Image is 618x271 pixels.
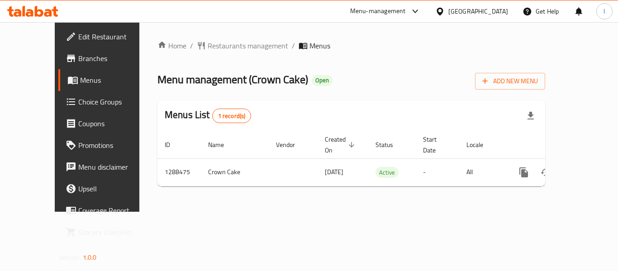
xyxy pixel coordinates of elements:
[535,162,556,183] button: Change Status
[190,40,193,51] li: /
[376,139,405,150] span: Status
[58,178,158,200] a: Upsell
[165,108,251,123] h2: Menus List
[80,75,151,86] span: Menus
[475,73,545,90] button: Add New Menu
[58,69,158,91] a: Menus
[165,139,182,150] span: ID
[520,105,542,127] div: Export file
[309,40,330,51] span: Menus
[459,158,506,186] td: All
[78,140,151,151] span: Promotions
[58,26,158,48] a: Edit Restaurant
[78,162,151,172] span: Menu disclaimer
[78,205,151,216] span: Coverage Report
[506,131,607,159] th: Actions
[376,167,399,178] span: Active
[78,118,151,129] span: Coupons
[292,40,295,51] li: /
[58,200,158,221] a: Coverage Report
[208,40,288,51] span: Restaurants management
[197,40,288,51] a: Restaurants management
[416,158,459,186] td: -
[78,183,151,194] span: Upsell
[448,6,508,16] div: [GEOGRAPHIC_DATA]
[212,109,252,123] div: Total records count
[482,76,538,87] span: Add New Menu
[58,48,158,69] a: Branches
[58,221,158,243] a: Grocery Checklist
[83,252,97,263] span: 1.0.0
[208,139,236,150] span: Name
[312,76,333,84] span: Open
[201,158,269,186] td: Crown Cake
[78,53,151,64] span: Branches
[325,134,357,156] span: Created On
[58,91,158,113] a: Choice Groups
[58,156,158,178] a: Menu disclaimer
[157,40,545,51] nav: breadcrumb
[157,131,607,186] table: enhanced table
[312,75,333,86] div: Open
[350,6,406,17] div: Menu-management
[78,96,151,107] span: Choice Groups
[604,6,605,16] span: l
[58,134,158,156] a: Promotions
[325,166,343,178] span: [DATE]
[157,69,308,90] span: Menu management ( Crown Cake )
[59,252,81,263] span: Version:
[78,227,151,238] span: Grocery Checklist
[466,139,495,150] span: Locale
[157,40,186,51] a: Home
[513,162,535,183] button: more
[78,31,151,42] span: Edit Restaurant
[423,134,448,156] span: Start Date
[276,139,307,150] span: Vendor
[58,113,158,134] a: Coupons
[157,158,201,186] td: 1288475
[213,112,251,120] span: 1 record(s)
